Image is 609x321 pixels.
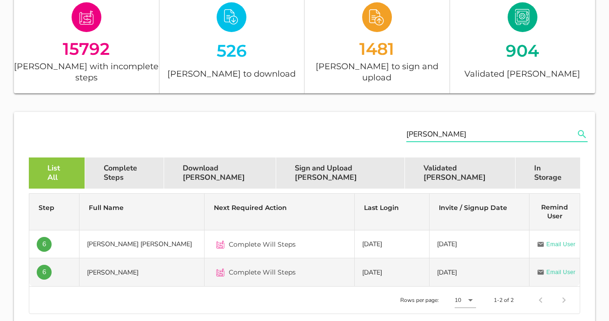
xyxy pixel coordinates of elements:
[430,194,530,230] th: Invite / Signup Date: Not sorted. Activate to sort ascending.
[437,240,457,249] span: [DATE]
[89,203,124,212] span: Full Name
[85,157,164,189] div: Complete Steps
[364,203,399,212] span: Last Login
[29,194,79,230] th: Step: Not sorted. Activate to sort ascending.
[437,268,457,277] span: [DATE]
[355,194,430,230] th: Last Login: Not sorted. Activate to sort ascending.
[159,41,304,61] div: 526
[546,268,576,277] span: Email User
[530,194,580,230] th: Remind User
[450,66,596,82] div: Validated [PERSON_NAME]
[541,203,568,220] span: Remind User
[304,41,450,56] div: 1481
[546,240,576,249] span: Email User
[276,157,405,189] div: Sign and Upload [PERSON_NAME]
[537,240,576,249] a: Email User
[400,287,476,314] div: Rows per page:
[450,41,596,61] div: 904
[42,237,46,252] span: 6
[79,258,205,286] td: [PERSON_NAME]
[14,61,159,82] div: [PERSON_NAME] with incomplete steps
[79,194,205,230] th: Full Name: Not sorted. Activate to sort ascending.
[574,128,590,140] button: Search name, email, testator ID or ID number appended action
[537,268,576,277] a: Email User
[455,293,476,308] div: 10Rows per page:
[14,41,159,56] div: 15792
[355,258,430,286] td: [DATE]
[516,157,580,189] div: In Storage
[455,296,461,304] div: 10
[29,157,85,189] div: List All
[304,61,450,82] div: [PERSON_NAME] to sign and upload
[42,265,46,280] span: 6
[205,194,355,230] th: Next Required Action: Not sorted. Activate to sort ascending.
[79,230,205,258] td: [PERSON_NAME] [PERSON_NAME]
[229,240,296,249] span: Complete Will Steps
[439,203,507,212] span: Invite / Signup Date
[214,203,287,212] span: Next Required Action
[229,268,296,277] span: Complete Will Steps
[355,230,430,258] td: [DATE]
[405,157,516,189] div: Validated [PERSON_NAME]
[164,157,277,189] div: Download [PERSON_NAME]
[159,66,304,82] div: [PERSON_NAME] to download
[39,203,54,212] span: Step
[494,296,514,304] div: 1-2 of 2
